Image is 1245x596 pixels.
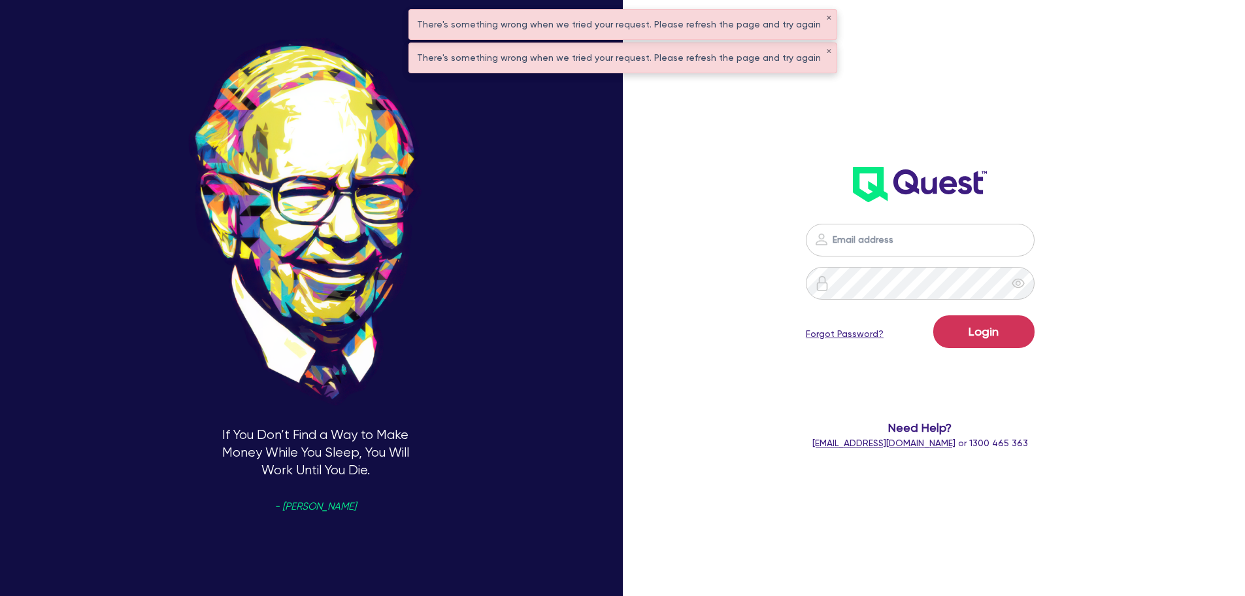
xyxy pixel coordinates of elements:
[826,15,831,22] button: ✕
[814,232,829,247] img: icon-password
[853,167,987,202] img: wH2k97JdezQIQAAAABJRU5ErkJggg==
[806,327,884,341] a: Forgot Password?
[814,275,830,291] img: icon-password
[812,438,1028,448] span: or 1300 465 363
[1012,277,1025,290] span: eye
[806,224,1035,256] input: Email address
[274,502,356,512] span: - [PERSON_NAME]
[933,315,1035,348] button: Login
[754,419,1087,436] span: Need Help?
[409,10,837,39] div: There's something wrong when we tried your request. Please refresh the page and try again
[812,438,955,448] a: [EMAIL_ADDRESS][DOMAIN_NAME]
[409,43,837,73] div: There's something wrong when we tried your request. Please refresh the page and try again
[826,48,831,55] button: ✕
